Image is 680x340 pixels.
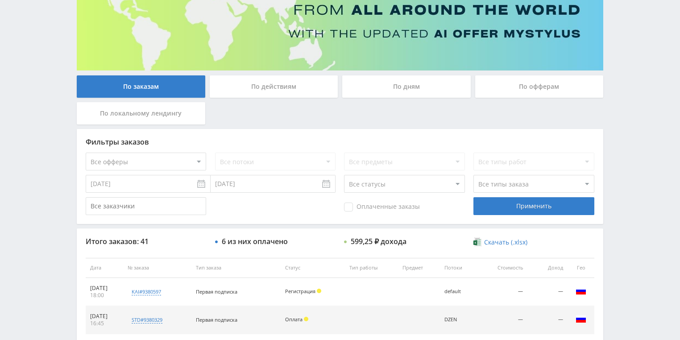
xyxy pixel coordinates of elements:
[576,286,586,296] img: rus.png
[123,258,191,278] th: № заказа
[222,237,288,245] div: 6 из них оплачено
[473,197,594,215] div: Применить
[132,316,162,323] div: std#9380329
[90,320,119,327] div: 16:45
[90,285,119,292] div: [DATE]
[86,138,594,146] div: Фильтры заказов
[90,313,119,320] div: [DATE]
[475,75,604,98] div: По офферам
[285,316,303,323] span: Оплата
[440,258,478,278] th: Потоки
[398,258,440,278] th: Предмет
[527,278,568,306] td: —
[196,316,237,323] span: Первая подписка
[527,306,568,334] td: —
[285,288,315,294] span: Регистрация
[473,238,527,247] a: Скачать (.xlsx)
[304,317,308,321] span: Холд
[132,288,161,295] div: kai#9380597
[86,197,206,215] input: Все заказчики
[317,289,321,293] span: Холд
[191,258,281,278] th: Тип заказа
[281,258,345,278] th: Статус
[478,278,527,306] td: —
[77,102,205,124] div: По локальному лендингу
[444,289,474,294] div: default
[90,292,119,299] div: 18:00
[351,237,406,245] div: 599,25 ₽ дохода
[344,203,420,211] span: Оплаченные заказы
[444,317,474,323] div: DZEN
[473,237,481,246] img: xlsx
[576,314,586,324] img: rus.png
[484,239,527,246] span: Скачать (.xlsx)
[478,306,527,334] td: —
[86,258,123,278] th: Дата
[527,258,568,278] th: Доход
[196,288,237,295] span: Первая подписка
[568,258,594,278] th: Гео
[478,258,527,278] th: Стоимость
[77,75,205,98] div: По заказам
[210,75,338,98] div: По действиям
[86,237,206,245] div: Итого заказов: 41
[342,75,471,98] div: По дням
[345,258,398,278] th: Тип работы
